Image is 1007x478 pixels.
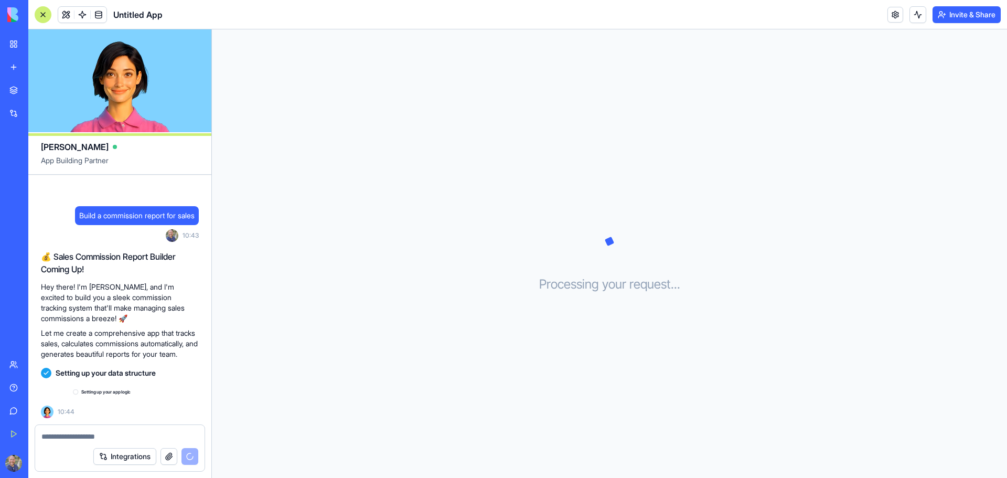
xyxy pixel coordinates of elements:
span: . [674,276,677,293]
span: App Building Partner [41,155,199,174]
span: . [671,276,674,293]
span: Untitled App [113,8,163,21]
h3: Processing your request [539,276,680,293]
span: [PERSON_NAME] [41,141,109,153]
button: Integrations [93,448,156,465]
img: ACg8ocIBv2xUw5HL-81t5tGPgmC9Ph1g_021R3Lypww5hRQve9x1lELB=s96-c [166,229,178,242]
span: 10:44 [58,408,74,416]
img: logo [7,7,72,22]
img: Ella_00000_wcx2te.png [41,406,53,418]
p: Hey there! I'm [PERSON_NAME], and I'm excited to build you a sleek commission tracking system tha... [41,282,199,324]
span: 10:43 [183,231,199,240]
span: Setting up your app logic [81,389,131,395]
span: Build a commission report for sales [79,210,195,221]
span: . [677,276,680,293]
img: ACg8ocIBv2xUw5HL-81t5tGPgmC9Ph1g_021R3Lypww5hRQve9x1lELB=s96-c [5,455,22,472]
button: Invite & Share [933,6,1001,23]
span: Setting up your data structure [56,368,156,378]
p: Let me create a comprehensive app that tracks sales, calculates commissions automatically, and ge... [41,328,199,359]
h2: 💰 Sales Commission Report Builder Coming Up! [41,250,199,275]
